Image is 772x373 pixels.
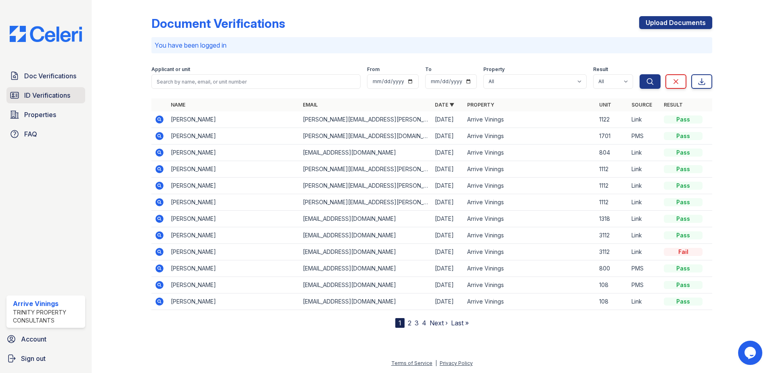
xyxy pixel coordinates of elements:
td: Arrive Vinings [464,293,596,310]
img: CE_Logo_Blue-a8612792a0a2168367f1c8372b55b34899dd931a85d93a1a3d3e32e68fde9ad4.png [3,26,88,42]
td: [DATE] [432,145,464,161]
td: [PERSON_NAME] [168,161,300,178]
td: [PERSON_NAME][EMAIL_ADDRESS][PERSON_NAME][DOMAIN_NAME] [300,194,432,211]
td: Arrive Vinings [464,161,596,178]
td: Link [628,161,661,178]
label: Result [593,66,608,73]
td: [DATE] [432,227,464,244]
label: Applicant or unit [151,66,190,73]
div: Pass [664,149,703,157]
a: Sign out [3,350,88,367]
div: Pass [664,115,703,124]
div: Pass [664,165,703,173]
td: Arrive Vinings [464,194,596,211]
td: [PERSON_NAME] [168,277,300,293]
td: [PERSON_NAME][EMAIL_ADDRESS][PERSON_NAME][DOMAIN_NAME] [300,178,432,194]
td: 800 [596,260,628,277]
td: Link [628,244,661,260]
td: [EMAIL_ADDRESS][DOMAIN_NAME] [300,277,432,293]
span: Properties [24,110,56,119]
div: Fail [664,248,703,256]
td: Arrive Vinings [464,178,596,194]
label: To [425,66,432,73]
td: [PERSON_NAME] [168,227,300,244]
iframe: chat widget [738,341,764,365]
a: Properties [6,107,85,123]
div: Pass [664,182,703,190]
div: Pass [664,132,703,140]
td: [DATE] [432,211,464,227]
a: FAQ [6,126,85,142]
td: Arrive Vinings [464,111,596,128]
td: [PERSON_NAME] [168,260,300,277]
a: Last » [451,319,469,327]
td: [EMAIL_ADDRESS][DOMAIN_NAME] [300,211,432,227]
div: Pass [664,215,703,223]
span: Doc Verifications [24,71,76,81]
td: 1112 [596,194,628,211]
td: 108 [596,293,628,310]
td: [EMAIL_ADDRESS][DOMAIN_NAME] [300,293,432,310]
a: Result [664,102,683,108]
td: [DATE] [432,244,464,260]
td: 3112 [596,244,628,260]
span: FAQ [24,129,37,139]
td: Arrive Vinings [464,227,596,244]
td: Link [628,178,661,194]
div: Trinity Property Consultants [13,308,82,325]
td: 804 [596,145,628,161]
span: Account [21,334,46,344]
a: Terms of Service [391,360,432,366]
div: Pass [664,264,703,272]
td: Link [628,111,661,128]
input: Search by name, email, or unit number [151,74,361,89]
td: 1112 [596,161,628,178]
a: Email [303,102,318,108]
td: [PERSON_NAME] [168,111,300,128]
a: Date ▼ [435,102,454,108]
td: 1318 [596,211,628,227]
td: Arrive Vinings [464,145,596,161]
td: [EMAIL_ADDRESS][DOMAIN_NAME] [300,244,432,260]
td: Arrive Vinings [464,244,596,260]
td: Link [628,211,661,227]
td: Arrive Vinings [464,260,596,277]
a: ID Verifications [6,87,85,103]
td: [DATE] [432,111,464,128]
td: [PERSON_NAME] [168,293,300,310]
a: Doc Verifications [6,68,85,84]
a: Upload Documents [639,16,712,29]
div: Pass [664,198,703,206]
div: Arrive Vinings [13,299,82,308]
td: Arrive Vinings [464,128,596,145]
td: Arrive Vinings [464,211,596,227]
div: Pass [664,281,703,289]
a: 4 [422,319,426,327]
td: Arrive Vinings [464,277,596,293]
td: [PERSON_NAME] [168,244,300,260]
a: Property [467,102,494,108]
div: Pass [664,298,703,306]
td: [EMAIL_ADDRESS][DOMAIN_NAME] [300,227,432,244]
td: [DATE] [432,260,464,277]
td: Link [628,194,661,211]
p: You have been logged in [155,40,709,50]
td: PMS [628,277,661,293]
td: [EMAIL_ADDRESS][DOMAIN_NAME] [300,145,432,161]
td: [DATE] [432,277,464,293]
td: [PERSON_NAME] [168,211,300,227]
div: Document Verifications [151,16,285,31]
label: From [367,66,380,73]
td: 1122 [596,111,628,128]
td: [PERSON_NAME] [168,145,300,161]
a: Source [631,102,652,108]
a: Unit [599,102,611,108]
a: Next › [430,319,448,327]
td: PMS [628,128,661,145]
span: ID Verifications [24,90,70,100]
td: [PERSON_NAME][EMAIL_ADDRESS][DOMAIN_NAME] [300,128,432,145]
td: 1112 [596,178,628,194]
label: Property [483,66,505,73]
td: [PERSON_NAME][EMAIL_ADDRESS][PERSON_NAME][DOMAIN_NAME] [300,111,432,128]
